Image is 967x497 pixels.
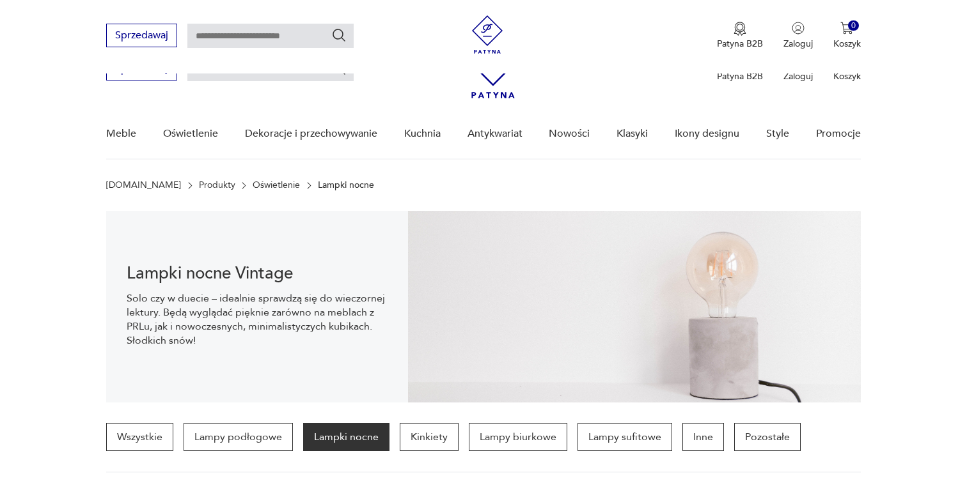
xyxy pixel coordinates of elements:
img: Ikona koszyka [840,22,853,34]
a: Oświetlenie [163,109,218,158]
p: Koszyk [833,70,861,82]
button: Szukaj [331,27,347,43]
p: Solo czy w duecie – idealnie sprawdzą się do wieczornej lektury. Będą wyglądać pięknie zarówno na... [127,291,388,348]
a: Dekoracje i przechowywanie [245,109,377,158]
img: Lampki nocne vintage [408,211,861,402]
img: Ikona medalu [734,22,746,36]
a: Antykwariat [468,109,523,158]
a: Style [766,109,789,158]
img: Patyna - sklep z meblami i dekoracjami vintage [468,15,507,54]
a: Oświetlenie [253,180,300,190]
p: Koszyk [833,38,861,50]
a: Klasyki [617,109,648,158]
p: Lampki nocne [318,180,374,190]
a: Pozostałe [734,423,801,451]
a: Lampy podłogowe [184,423,293,451]
img: Ikonka użytkownika [792,22,805,34]
h1: Lampki nocne Vintage [127,266,388,281]
a: [DOMAIN_NAME] [106,180,181,190]
a: Ikony designu [675,109,739,158]
p: Patyna B2B [717,70,763,82]
p: Patyna B2B [717,38,763,50]
a: Lampy sufitowe [578,423,672,451]
p: Zaloguj [783,38,813,50]
a: Lampy biurkowe [469,423,567,451]
a: Produkty [199,180,235,190]
a: Promocje [816,109,861,158]
a: Nowości [549,109,590,158]
button: Patyna B2B [717,22,763,50]
button: Zaloguj [783,22,813,50]
a: Kinkiety [400,423,459,451]
p: Zaloguj [783,70,813,82]
a: Kuchnia [404,109,441,158]
button: 0Koszyk [833,22,861,50]
a: Sprzedawaj [106,32,177,41]
a: Lampki nocne [303,423,389,451]
a: Inne [682,423,724,451]
a: Sprzedawaj [106,65,177,74]
div: 0 [848,20,859,31]
button: Sprzedawaj [106,24,177,47]
a: Meble [106,109,136,158]
a: Ikona medaluPatyna B2B [717,22,763,50]
a: Wszystkie [106,423,173,451]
